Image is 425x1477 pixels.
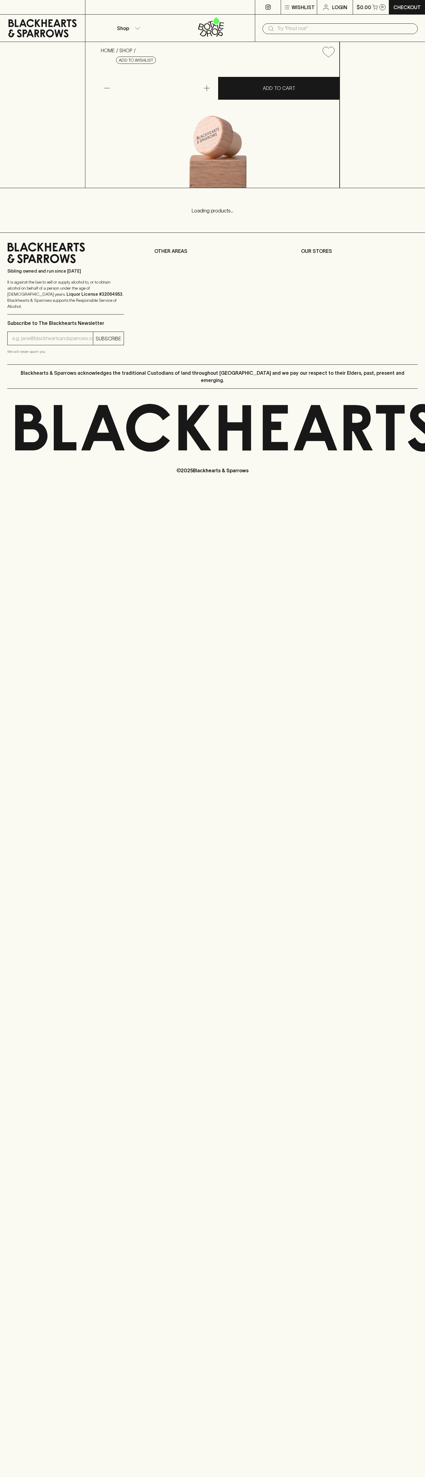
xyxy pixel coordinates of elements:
p: $0.00 [357,4,371,11]
button: Shop [85,15,170,42]
p: SUBSCRIBE [96,335,121,342]
p: Subscribe to The Blackhearts Newsletter [7,319,124,327]
button: SUBSCRIBE [93,332,124,345]
a: SHOP [119,48,132,53]
p: OUR STORES [301,247,418,255]
button: Add to wishlist [320,44,337,60]
p: Blackhearts & Sparrows acknowledges the traditional Custodians of land throughout [GEOGRAPHIC_DAT... [12,369,413,384]
p: OTHER AREAS [154,247,271,255]
p: Loading products... [6,207,419,214]
p: It is against the law to sell or supply alcohol to, or to obtain alcohol on behalf of a person un... [7,279,124,309]
button: Add to wishlist [116,57,156,64]
p: ⠀ [85,4,91,11]
p: Login [332,4,347,11]
img: 34256.png [96,62,339,188]
p: We will never spam you [7,349,124,355]
button: ADD TO CART [218,77,340,100]
a: HOME [101,48,115,53]
p: ADD TO CART [263,84,295,92]
p: Shop [117,25,129,32]
input: e.g. jane@blackheartsandsparrows.com.au [12,334,93,343]
p: Wishlist [292,4,315,11]
input: Try "Pinot noir" [277,24,413,33]
strong: Liquor License #32064953 [67,292,122,297]
p: 0 [381,5,384,9]
p: Sibling owned and run since [DATE] [7,268,124,274]
p: Checkout [393,4,421,11]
